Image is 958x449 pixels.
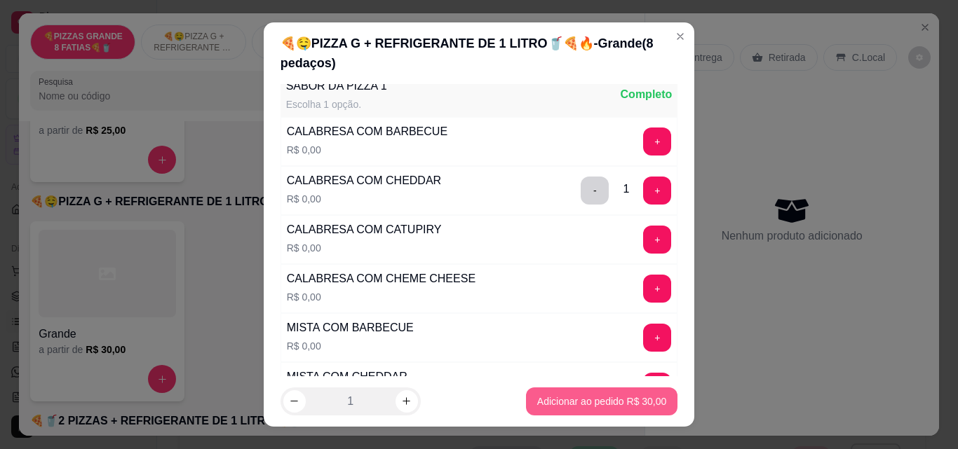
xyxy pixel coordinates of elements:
button: add [643,177,671,205]
button: add [643,373,671,401]
button: add [643,127,671,156]
p: 1 [347,393,353,410]
div: CALABRESA COM CHEME CHEESE [287,270,475,287]
button: add [643,275,671,303]
div: CALABRESA COM BARBECUE [287,123,447,140]
div: R$ 0,00 [287,143,447,157]
div: R$ 0,00 [287,241,442,255]
div: 1 [623,181,629,198]
div: R$ 0,00 [287,192,442,206]
div: Escolha 1 opção. [286,97,387,111]
div: Completo [621,86,673,103]
button: delete [581,177,609,205]
div: MISTA COM CHEDDAR [287,368,407,385]
button: Close [669,25,691,48]
button: add [643,226,671,254]
div: SABOR DA PIZZA 1 [286,78,387,95]
button: add [643,324,671,352]
div: R$ 0,00 [287,339,414,353]
button: decrease-product-quantity [283,390,306,413]
div: CALABRESA COM CHEDDAR [287,172,442,189]
button: increase-product-quantity [396,390,418,413]
button: Adicionar ao pedido R$ 30,00 [526,387,677,415]
div: MISTA COM BARBECUE [287,319,414,336]
div: 🍕🤤PIZZA G + REFRIGERANTE DE 1 LITRO🥤🍕🔥 - Grande ( 8 pedaços) [281,34,678,73]
div: R$ 0,00 [287,290,475,304]
div: CALABRESA COM CATUPIRY [287,221,442,238]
